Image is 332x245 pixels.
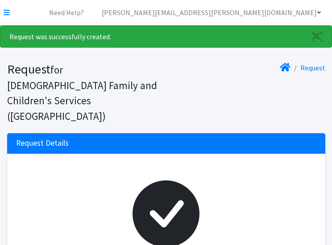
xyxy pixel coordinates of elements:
[300,63,325,72] a: Request
[7,63,157,122] small: for [DEMOGRAPHIC_DATA] Family and Children's Services ([GEOGRAPHIC_DATA])
[95,4,328,21] a: [PERSON_NAME][EMAIL_ADDRESS][PERSON_NAME][DOMAIN_NAME]
[16,139,69,148] h3: Request Details
[42,4,91,21] a: Need Help?
[303,26,332,47] a: Close
[7,61,163,123] h1: Request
